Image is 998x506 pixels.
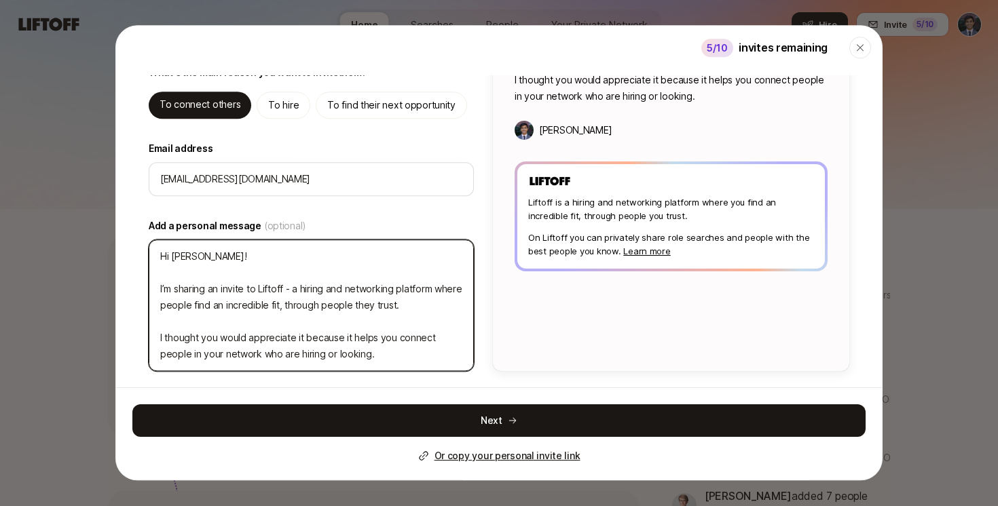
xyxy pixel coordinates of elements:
p: To find their next opportunity [327,97,456,113]
p: invites remaining [739,39,828,56]
p: On Liftoff you can privately share role searches and people with the best people you know. [528,231,814,258]
button: Or copy your personal invite link [418,448,580,464]
p: Or copy your personal invite link [435,448,580,464]
input: Enter their email address [160,171,457,187]
p: [PERSON_NAME] [539,122,612,138]
img: Avi [515,121,534,140]
button: Next [132,404,866,437]
p: To connect others [160,96,240,113]
div: 5 /10 [701,39,733,57]
img: Liftoff Logo [528,175,572,188]
textarea: Hi [PERSON_NAME]! I’m sharing an invite to Liftoff - a hiring and networking platform where peopl... [149,239,474,371]
p: What's the main reason you want to invite them ? [149,64,367,81]
p: Liftoff is a hiring and networking platform where you find an incredible fit, through people you ... [528,196,814,223]
p: To hire [268,97,299,113]
label: Email address [149,140,474,157]
a: Learn more [623,246,670,257]
span: (optional) [264,218,306,234]
label: Add a personal message [149,218,474,234]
